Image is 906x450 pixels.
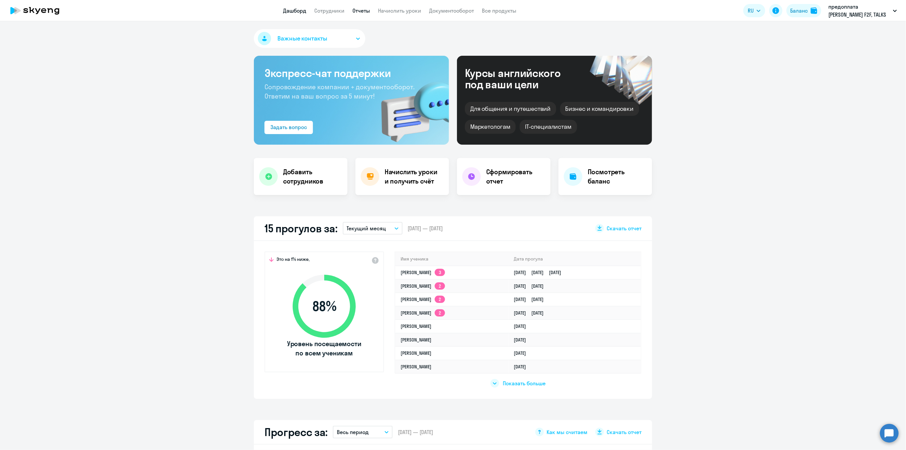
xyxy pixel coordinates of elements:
button: Весь период [333,426,393,438]
a: [PERSON_NAME] [401,350,431,356]
button: Задать вопрос [264,121,313,134]
a: [DATE][DATE] [514,296,549,302]
button: RU [743,4,765,17]
a: [PERSON_NAME]2 [401,296,445,302]
h2: 15 прогулов за: [264,222,338,235]
button: предоплата [PERSON_NAME] F2F, TALKS [DATE]-[DATE], НЛМК, ПАО [825,3,900,19]
a: [DATE] [514,323,532,329]
a: [PERSON_NAME]2 [401,283,445,289]
button: Текущий месяц [343,222,403,235]
a: [PERSON_NAME]3 [401,269,445,275]
span: Показать больше [503,380,546,387]
img: bg-img [372,70,449,145]
span: 88 % [286,298,362,314]
div: Маркетологам [465,120,516,134]
a: Сотрудники [314,7,344,14]
div: Баланс [791,7,808,15]
app-skyeng-badge: 2 [435,309,445,317]
a: [DATE][DATE][DATE] [514,269,567,275]
h4: Начислить уроки и получить счёт [385,167,442,186]
a: [PERSON_NAME] [401,337,431,343]
span: RU [748,7,754,15]
span: Сопровождение компании + документооборот. Ответим на ваш вопрос за 5 минут! [264,83,415,100]
div: IT-специалистам [520,120,577,134]
a: Документооборот [429,7,474,14]
a: [PERSON_NAME] [401,323,431,329]
a: [DATE] [514,350,532,356]
app-skyeng-badge: 3 [435,269,445,276]
a: [DATE] [514,364,532,370]
h4: Сформировать отчет [486,167,545,186]
h4: Добавить сотрудников [283,167,342,186]
p: Весь период [337,428,369,436]
a: Отчеты [352,7,370,14]
div: Курсы английского под ваши цели [465,67,578,90]
div: Для общения и путешествий [465,102,556,116]
p: предоплата [PERSON_NAME] F2F, TALKS [DATE]-[DATE], НЛМК, ПАО [829,3,890,19]
img: balance [811,7,817,14]
button: Балансbalance [787,4,821,17]
a: Начислить уроки [378,7,421,14]
a: [DATE][DATE] [514,283,549,289]
a: [PERSON_NAME] [401,364,431,370]
h2: Прогресс за: [264,425,328,439]
span: [DATE] — [DATE] [398,428,433,436]
app-skyeng-badge: 2 [435,296,445,303]
a: Дашборд [283,7,306,14]
th: Дата прогула [509,252,641,266]
span: Уровень посещаемости по всем ученикам [286,339,362,358]
span: [DATE] — [DATE] [408,225,443,232]
a: [DATE] [514,337,532,343]
span: Скачать отчет [607,225,642,232]
a: [DATE][DATE] [514,310,549,316]
th: Имя ученика [395,252,509,266]
a: [PERSON_NAME]2 [401,310,445,316]
span: Это на 1% ниже, [276,256,310,264]
span: Важные контакты [277,34,327,43]
button: Важные контакты [254,29,365,48]
span: Как мы считаем [547,428,587,436]
a: Все продукты [482,7,516,14]
div: Бизнес и командировки [560,102,639,116]
span: Скачать отчет [607,428,642,436]
app-skyeng-badge: 2 [435,282,445,290]
p: Текущий месяц [347,224,386,232]
h3: Экспресс-чат поддержки [264,66,438,80]
div: Задать вопрос [270,123,307,131]
h4: Посмотреть баланс [588,167,647,186]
